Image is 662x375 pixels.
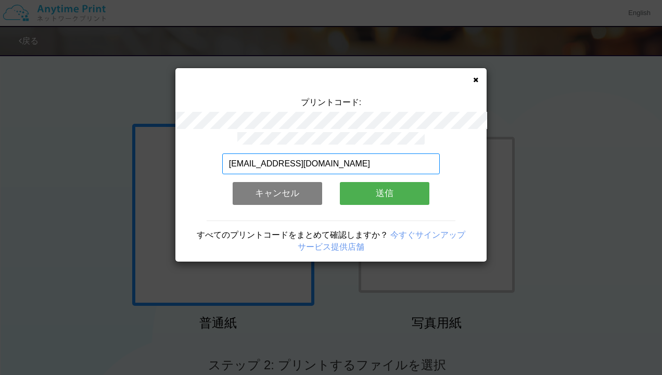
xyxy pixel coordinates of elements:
[197,230,388,239] span: すべてのプリントコードをまとめて確認しますか？
[301,98,361,107] span: プリントコード:
[340,182,429,205] button: 送信
[233,182,322,205] button: キャンセル
[390,230,465,239] a: 今すぐサインアップ
[222,153,440,174] input: メールアドレス
[298,242,364,251] a: サービス提供店舗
